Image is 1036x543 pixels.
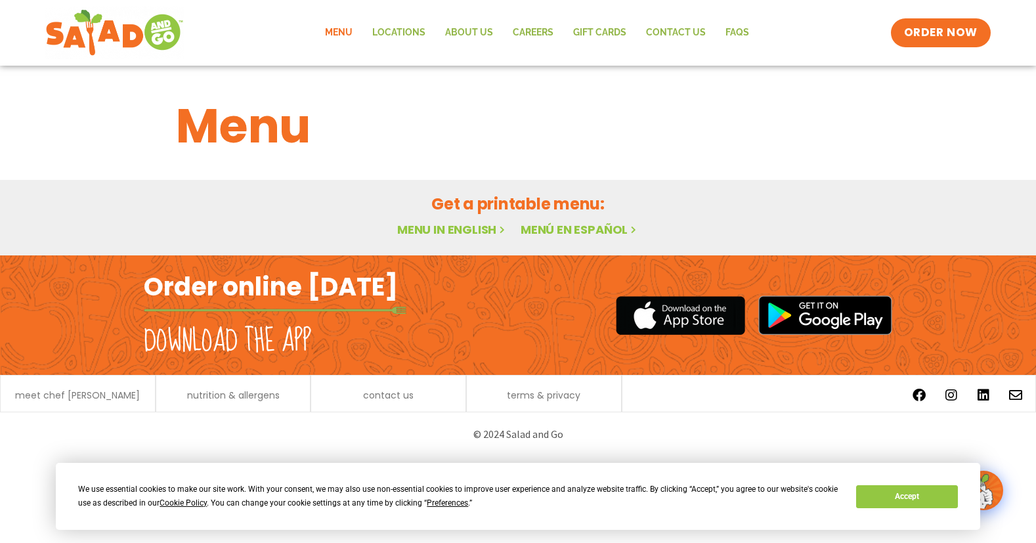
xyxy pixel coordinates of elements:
img: google_play [758,295,892,335]
h1: Menu [176,91,860,162]
a: contact us [363,391,414,400]
div: We use essential cookies to make our site work. With your consent, we may also use non-essential ... [78,483,840,510]
span: Preferences [427,498,468,508]
h2: Order online [DATE] [144,271,398,303]
button: Accept [856,485,957,508]
a: FAQs [716,18,759,48]
a: About Us [435,18,503,48]
h2: Download the app [144,323,311,360]
a: nutrition & allergens [187,391,280,400]
img: new-SAG-logo-768×292 [45,7,184,59]
nav: Menu [315,18,759,48]
a: GIFT CARDS [563,18,636,48]
a: Locations [362,18,435,48]
a: Contact Us [636,18,716,48]
div: Cookie Consent Prompt [56,463,980,530]
img: appstore [616,294,745,337]
img: fork [144,307,406,314]
span: Cookie Policy [160,498,207,508]
a: Menu [315,18,362,48]
img: wpChatIcon [965,472,1002,509]
a: Menu in English [397,221,507,238]
a: meet chef [PERSON_NAME] [15,391,140,400]
a: Careers [503,18,563,48]
a: ORDER NOW [891,18,991,47]
span: ORDER NOW [904,25,978,41]
h2: Get a printable menu: [176,192,860,215]
a: Menú en español [521,221,639,238]
a: terms & privacy [507,391,580,400]
p: © 2024 Salad and Go [150,425,886,443]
